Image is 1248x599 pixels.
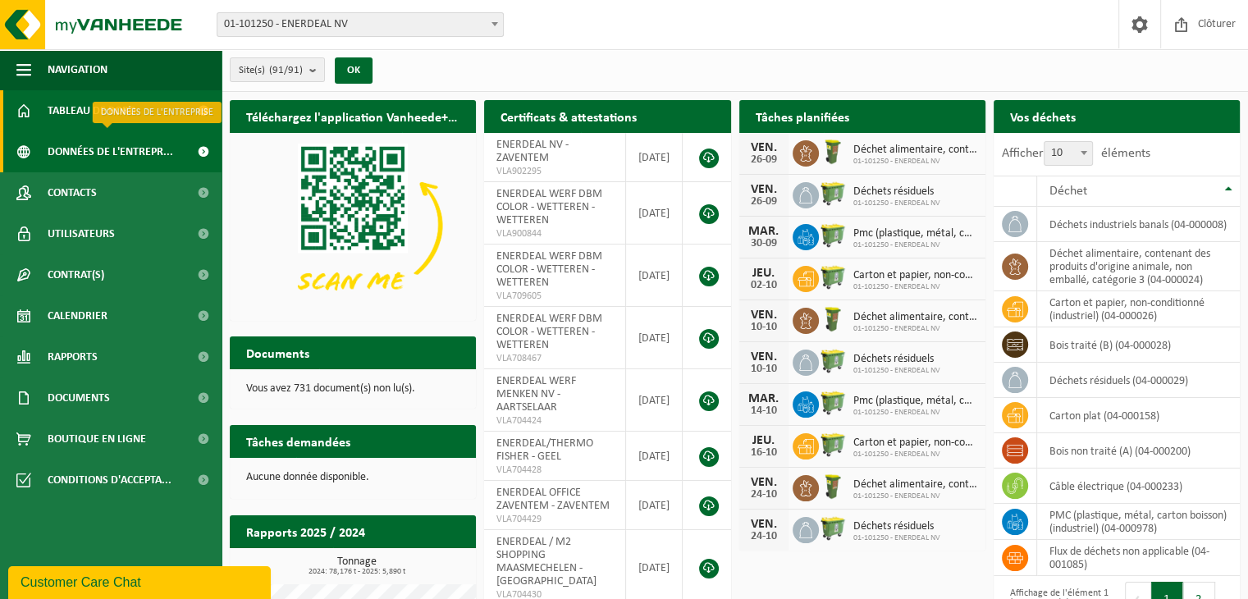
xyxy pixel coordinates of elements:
[496,487,610,512] span: ENERDEAL OFFICE ZAVENTEM - ZAVENTEM
[246,472,459,483] p: Aucune donnée disponible.
[230,425,367,457] h2: Tâches demandées
[747,518,780,531] div: VEN.
[853,478,977,492] span: Déchet alimentaire, contenant des produits d'origine animale, non emballé, catég...
[1037,433,1240,469] td: bois non traité (A) (04-000200)
[1037,291,1240,327] td: carton et papier, non-conditionné (industriel) (04-000026)
[747,392,780,405] div: MAR.
[217,12,504,37] span: 01-101250 - ENERDEAL NV
[747,280,780,291] div: 02-10
[853,520,940,533] span: Déchets résiduels
[48,418,146,460] span: Boutique en ligne
[1037,398,1240,433] td: carton plat (04-000158)
[246,383,459,395] p: Vous avez 731 document(s) non lu(s).
[496,513,612,526] span: VLA704429
[496,464,612,477] span: VLA704428
[853,311,977,324] span: Déchet alimentaire, contenant des produits d'origine animale, non emballé, catég...
[269,65,303,75] count: (91/91)
[739,100,866,132] h2: Tâches planifiées
[48,172,97,213] span: Contacts
[853,353,940,366] span: Déchets résiduels
[230,57,325,82] button: Site(s)(91/91)
[853,269,977,282] span: Carton et papier, non-conditionné (industriel)
[853,450,977,460] span: 01-101250 - ENERDEAL NV
[484,100,653,132] h2: Certificats & attestations
[819,180,847,208] img: WB-0660-HPE-GN-51
[853,144,977,157] span: Déchet alimentaire, contenant des produits d'origine animale, non emballé, catég...
[48,90,136,131] span: Tableau de bord
[217,13,503,36] span: 01-101250 - ENERDEAL NV
[853,282,977,292] span: 01-101250 - ENERDEAL NV
[853,227,977,240] span: Pmc (plastique, métal, carton boisson) (industriel)
[48,295,107,336] span: Calendrier
[747,309,780,322] div: VEN.
[819,431,847,459] img: WB-0660-HPE-GN-51
[238,568,476,576] span: 2024: 78,176 t - 2025: 5,890 t
[48,254,104,295] span: Contrat(s)
[8,563,274,599] iframe: chat widget
[48,131,173,172] span: Données de l'entrepr...
[819,263,847,291] img: WB-0660-HPE-GN-51
[230,336,326,368] h2: Documents
[496,437,593,463] span: ENERDEAL/THERMO FISHER - GEEL
[747,489,780,501] div: 24-10
[239,58,303,83] span: Site(s)
[994,100,1092,132] h2: Vos déchets
[853,533,940,543] span: 01-101250 - ENERDEAL NV
[230,133,476,318] img: Download de VHEPlus App
[626,369,683,432] td: [DATE]
[1037,363,1240,398] td: déchets résiduels (04-000029)
[747,196,780,208] div: 26-09
[819,222,847,249] img: WB-0660-HPE-GN-51
[853,395,977,408] span: Pmc (plastique, métal, carton boisson) (industriel)
[626,133,683,182] td: [DATE]
[853,437,977,450] span: Carton et papier, non-conditionné (industriel)
[853,492,977,501] span: 01-101250 - ENERDEAL NV
[747,225,780,238] div: MAR.
[1037,540,1240,576] td: flux de déchets non applicable (04-001085)
[496,414,612,428] span: VLA704424
[496,313,602,351] span: ENERDEAL WERF DBM COLOR - WETTEREN - WETTEREN
[853,366,940,376] span: 01-101250 - ENERDEAL NV
[819,305,847,333] img: WB-0060-HPE-GN-51
[853,324,977,334] span: 01-101250 - ENERDEAL NV
[1049,185,1087,198] span: Déchet
[496,290,612,303] span: VLA709605
[48,460,171,501] span: Conditions d'accepta...
[1045,142,1092,165] span: 10
[230,100,476,132] h2: Téléchargez l'application Vanheede+ maintenant!
[747,364,780,375] div: 10-10
[819,473,847,501] img: WB-0060-HPE-GN-51
[853,240,977,250] span: 01-101250 - ENERDEAL NV
[333,547,474,580] a: Consulter les rapports
[1002,147,1150,160] label: Afficher éléments
[853,157,977,167] span: 01-101250 - ENERDEAL NV
[747,405,780,417] div: 14-10
[496,375,576,414] span: ENERDEAL WERF MENKEN NV - AARTSELAAR
[819,138,847,166] img: WB-0060-HPE-GN-51
[48,49,107,90] span: Navigation
[496,139,569,164] span: ENERDEAL NV - ZAVENTEM
[1037,327,1240,363] td: bois traité (B) (04-000028)
[747,141,780,154] div: VEN.
[48,336,98,377] span: Rapports
[853,408,977,418] span: 01-101250 - ENERDEAL NV
[747,267,780,280] div: JEU.
[626,481,683,530] td: [DATE]
[626,432,683,481] td: [DATE]
[747,350,780,364] div: VEN.
[747,476,780,489] div: VEN.
[1037,242,1240,291] td: déchet alimentaire, contenant des produits d'origine animale, non emballé, catégorie 3 (04-000024)
[747,238,780,249] div: 30-09
[819,514,847,542] img: WB-0660-HPE-GN-51
[747,183,780,196] div: VEN.
[1037,504,1240,540] td: PMC (plastique, métal, carton boisson) (industriel) (04-000978)
[747,322,780,333] div: 10-10
[626,307,683,369] td: [DATE]
[626,245,683,307] td: [DATE]
[496,250,602,289] span: ENERDEAL WERF DBM COLOR - WETTEREN - WETTEREN
[335,57,373,84] button: OK
[1037,207,1240,242] td: déchets industriels banals (04-000008)
[747,447,780,459] div: 16-10
[626,182,683,245] td: [DATE]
